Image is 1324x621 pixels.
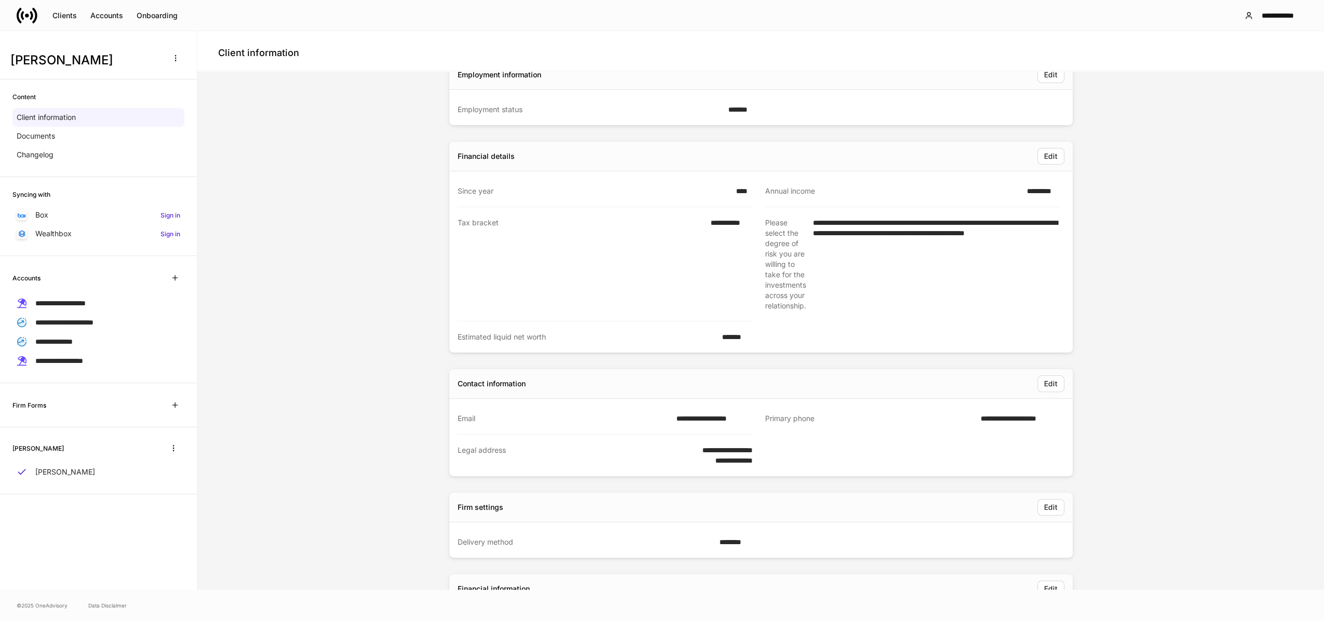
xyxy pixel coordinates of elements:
[218,47,299,59] h4: Client information
[35,228,72,239] p: Wealthbox
[1037,66,1064,83] button: Edit
[1037,148,1064,165] button: Edit
[84,7,130,24] button: Accounts
[52,12,77,19] div: Clients
[458,584,530,594] div: Financial information
[130,7,184,24] button: Onboarding
[458,445,672,466] div: Legal address
[458,379,526,389] div: Contact information
[1037,580,1064,597] button: Edit
[458,218,704,310] div: Tax bracket
[765,218,807,311] div: Please select the degree of risk you are willing to take for the investments across your relation...
[458,186,730,196] div: Since year
[1044,585,1058,592] div: Edit
[458,151,515,161] div: Financial details
[12,108,184,127] a: Client information
[18,213,26,218] img: oYqM9ojoZLfzCHUefNbBcWHcyDPbQKagtYciMC8pFl3iZXy3dU33Uwy+706y+0q2uJ1ghNQf2OIHrSh50tUd9HaB5oMc62p0G...
[12,92,36,102] h6: Content
[12,273,41,283] h6: Accounts
[10,52,161,69] h3: [PERSON_NAME]
[12,145,184,164] a: Changelog
[17,150,54,160] p: Changelog
[17,601,68,610] span: © 2025 OneAdvisory
[12,127,184,145] a: Documents
[12,190,50,199] h6: Syncing with
[458,413,670,424] div: Email
[88,601,127,610] a: Data Disclaimer
[1044,153,1058,160] div: Edit
[12,463,184,481] a: [PERSON_NAME]
[35,467,95,477] p: [PERSON_NAME]
[17,131,55,141] p: Documents
[137,12,178,19] div: Onboarding
[35,210,48,220] p: Box
[161,210,180,220] h6: Sign in
[12,443,64,453] h6: [PERSON_NAME]
[1037,499,1064,516] button: Edit
[17,112,76,123] p: Client information
[458,537,713,547] div: Delivery method
[12,206,184,224] a: BoxSign in
[1044,504,1058,511] div: Edit
[46,7,84,24] button: Clients
[458,104,722,115] div: Employment status
[458,332,716,342] div: Estimated liquid net worth
[458,70,541,80] div: Employment information
[1044,71,1058,78] div: Edit
[1037,375,1064,392] button: Edit
[12,224,184,243] a: WealthboxSign in
[1044,380,1058,387] div: Edit
[161,229,180,239] h6: Sign in
[765,413,974,424] div: Primary phone
[765,186,1021,196] div: Annual income
[90,12,123,19] div: Accounts
[458,502,503,512] div: Firm settings
[12,400,46,410] h6: Firm Forms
